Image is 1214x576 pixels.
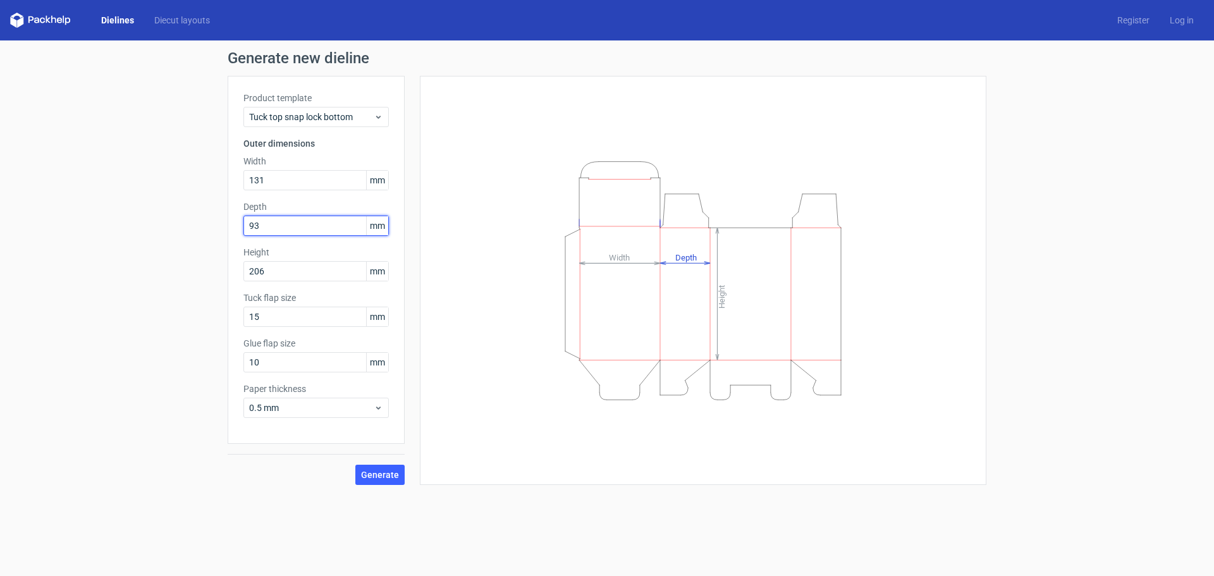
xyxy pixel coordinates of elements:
[366,353,388,372] span: mm
[243,155,389,168] label: Width
[717,285,727,308] tspan: Height
[366,307,388,326] span: mm
[144,14,220,27] a: Diecut layouts
[243,383,389,395] label: Paper thickness
[249,111,374,123] span: Tuck top snap lock bottom
[228,51,986,66] h1: Generate new dieline
[1160,14,1204,27] a: Log in
[91,14,144,27] a: Dielines
[355,465,405,485] button: Generate
[243,137,389,150] h3: Outer dimensions
[243,246,389,259] label: Height
[243,92,389,104] label: Product template
[1107,14,1160,27] a: Register
[675,252,697,262] tspan: Depth
[366,216,388,235] span: mm
[243,200,389,213] label: Depth
[366,171,388,190] span: mm
[361,470,399,479] span: Generate
[609,252,630,262] tspan: Width
[249,401,374,414] span: 0.5 mm
[243,291,389,304] label: Tuck flap size
[366,262,388,281] span: mm
[243,337,389,350] label: Glue flap size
